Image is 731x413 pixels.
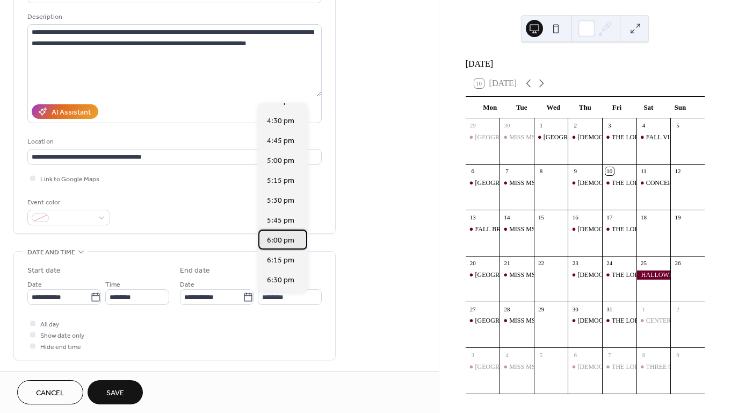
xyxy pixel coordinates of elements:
[475,179,541,188] div: [GEOGRAPHIC_DATA]
[267,235,294,246] span: 6:00 pm
[500,133,534,142] div: MISS MS
[469,305,477,313] div: 27
[469,213,477,221] div: 13
[27,136,320,147] div: Location
[571,167,579,175] div: 9
[571,213,579,221] div: 16
[40,319,59,330] span: All day
[180,279,194,290] span: Date
[475,133,541,142] div: [GEOGRAPHIC_DATA]
[27,265,61,276] div: Start date
[537,351,545,359] div: 5
[267,136,294,147] span: 4:45 pm
[601,97,633,118] div: Fri
[466,270,500,280] div: INDIAN CREEK
[27,11,320,23] div: Description
[509,179,535,188] div: MISS MS
[674,305,682,313] div: 2
[475,270,541,280] div: [GEOGRAPHIC_DATA]
[475,362,541,372] div: [GEOGRAPHIC_DATA]
[503,213,511,221] div: 14
[640,351,648,359] div: 8
[640,167,648,175] div: 11
[612,225,685,234] div: THE LORD'S CUPBOARD
[500,225,534,234] div: MISS MS
[602,179,636,188] div: THE LORD'S CUPBOARD
[577,133,678,142] div: [DEMOGRAPHIC_DATA] EXPRESS
[267,255,294,266] span: 6:15 pm
[534,133,568,142] div: PRIMROSE SCHOOL
[17,380,83,404] button: Cancel
[500,316,534,325] div: MISS MS
[674,167,682,175] div: 12
[509,316,535,325] div: MISS MS
[664,97,696,118] div: Sun
[258,279,273,290] span: Time
[640,122,648,130] div: 4
[602,316,636,325] div: THE LORD'S CUPBOARD
[640,213,648,221] div: 18
[27,197,108,208] div: Event color
[674,351,682,359] div: 9
[509,362,535,372] div: MISS MS
[605,167,613,175] div: 10
[538,97,569,118] div: Wed
[503,167,511,175] div: 7
[500,362,534,372] div: MISS MS
[568,179,602,188] div: FRANCISCAN EXPRESS
[674,259,682,267] div: 26
[577,316,678,325] div: [DEMOGRAPHIC_DATA] EXPRESS
[605,213,613,221] div: 17
[88,380,143,404] button: Save
[267,155,294,167] span: 5:00 pm
[605,351,613,359] div: 7
[612,270,685,280] div: THE LORD'S CUPBOARD
[503,305,511,313] div: 28
[52,107,91,118] div: AI Assistant
[640,305,648,313] div: 1
[577,362,678,372] div: [DEMOGRAPHIC_DATA] EXPRESS
[267,275,294,286] span: 6:30 pm
[267,215,294,226] span: 5:45 pm
[466,133,500,142] div: INDIAN CREEK
[466,58,705,70] div: [DATE]
[40,174,99,185] span: Link to Google Maps
[674,213,682,221] div: 19
[646,133,708,142] div: FALL VINTAGE FEST
[503,122,511,130] div: 30
[500,270,534,280] div: MISS MS
[267,175,294,187] span: 5:15 pm
[636,362,671,372] div: THREE CORD FITNESS
[602,362,636,372] div: THE LORD'S CUPBOARD
[568,316,602,325] div: FRANCISCAN EXPRESS
[466,362,500,372] div: INDIAN CREEK
[27,247,75,258] span: Date and time
[612,179,685,188] div: THE LORD'S CUPBOARD
[537,167,545,175] div: 8
[537,305,545,313] div: 29
[466,225,500,234] div: FALL BREAK POP UP
[636,179,671,188] div: CONCERT SERIES
[636,270,671,280] div: HALLOWEEN TOWN
[474,97,506,118] div: Mon
[568,362,602,372] div: FRANCISCAN EXPRESS
[577,225,678,234] div: [DEMOGRAPHIC_DATA] EXPRESS
[509,270,535,280] div: MISS MS
[605,259,613,267] div: 24
[475,316,541,325] div: [GEOGRAPHIC_DATA]
[32,104,98,119] button: AI Assistant
[500,179,534,188] div: MISS MS
[577,270,678,280] div: [DEMOGRAPHIC_DATA] EXPRESS
[544,133,609,142] div: [GEOGRAPHIC_DATA]
[602,225,636,234] div: THE LORD'S CUPBOARD
[180,265,210,276] div: End date
[674,122,682,130] div: 5
[469,122,477,130] div: 29
[40,330,84,341] span: Show date only
[537,259,545,267] div: 22
[267,116,294,127] span: 4:30 pm
[106,388,124,399] span: Save
[36,388,64,399] span: Cancel
[503,259,511,267] div: 21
